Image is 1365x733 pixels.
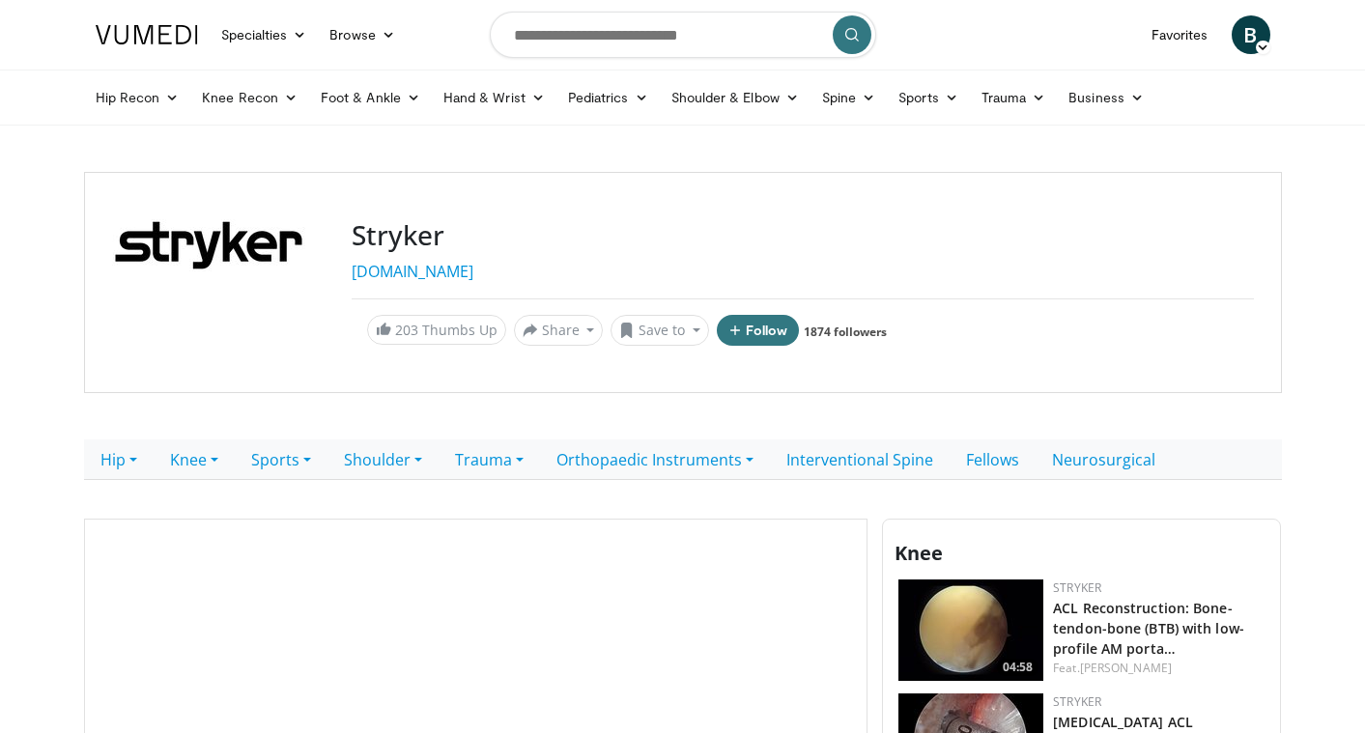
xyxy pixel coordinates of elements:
a: Specialties [210,15,319,54]
a: Stryker [1053,693,1101,710]
a: 203 Thumbs Up [367,315,506,345]
img: 78fc7ad7-5db7-45e0-8a2f-6e370d7522f6.150x105_q85_crop-smart_upscale.jpg [898,579,1043,681]
a: 04:58 [898,579,1043,681]
h3: Stryker [352,219,1254,252]
a: Hip Recon [84,78,191,117]
span: 04:58 [997,659,1038,676]
a: B [1232,15,1270,54]
a: Hand & Wrist [432,78,556,117]
a: 1874 followers [804,324,887,340]
a: Neurosurgical [1036,439,1172,480]
input: Search topics, interventions [490,12,876,58]
a: Trauma [970,78,1058,117]
span: Knee [895,540,943,566]
button: Follow [717,315,800,346]
a: Trauma [439,439,540,480]
img: VuMedi Logo [96,25,198,44]
a: Favorites [1140,15,1220,54]
a: Orthopaedic Instruments [540,439,770,480]
a: Browse [318,15,407,54]
a: [DOMAIN_NAME] [352,261,473,282]
button: Save to [611,315,709,346]
a: Hip [84,439,154,480]
a: Shoulder & Elbow [660,78,810,117]
a: Knee [154,439,235,480]
a: Fellows [950,439,1036,480]
a: Knee Recon [190,78,309,117]
span: 203 [395,321,418,339]
a: Sports [887,78,970,117]
div: Feat. [1053,660,1265,677]
a: Spine [810,78,887,117]
a: ACL Reconstruction: Bone-tendon-bone (BTB) with low-profile AM porta… [1053,599,1244,658]
a: Foot & Ankle [309,78,432,117]
a: Stryker [1053,579,1101,596]
button: Share [514,315,604,346]
a: Sports [235,439,327,480]
a: Business [1057,78,1155,117]
a: Pediatrics [556,78,660,117]
a: [PERSON_NAME] [1080,660,1172,676]
a: Interventional Spine [770,439,950,480]
a: Shoulder [327,439,439,480]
